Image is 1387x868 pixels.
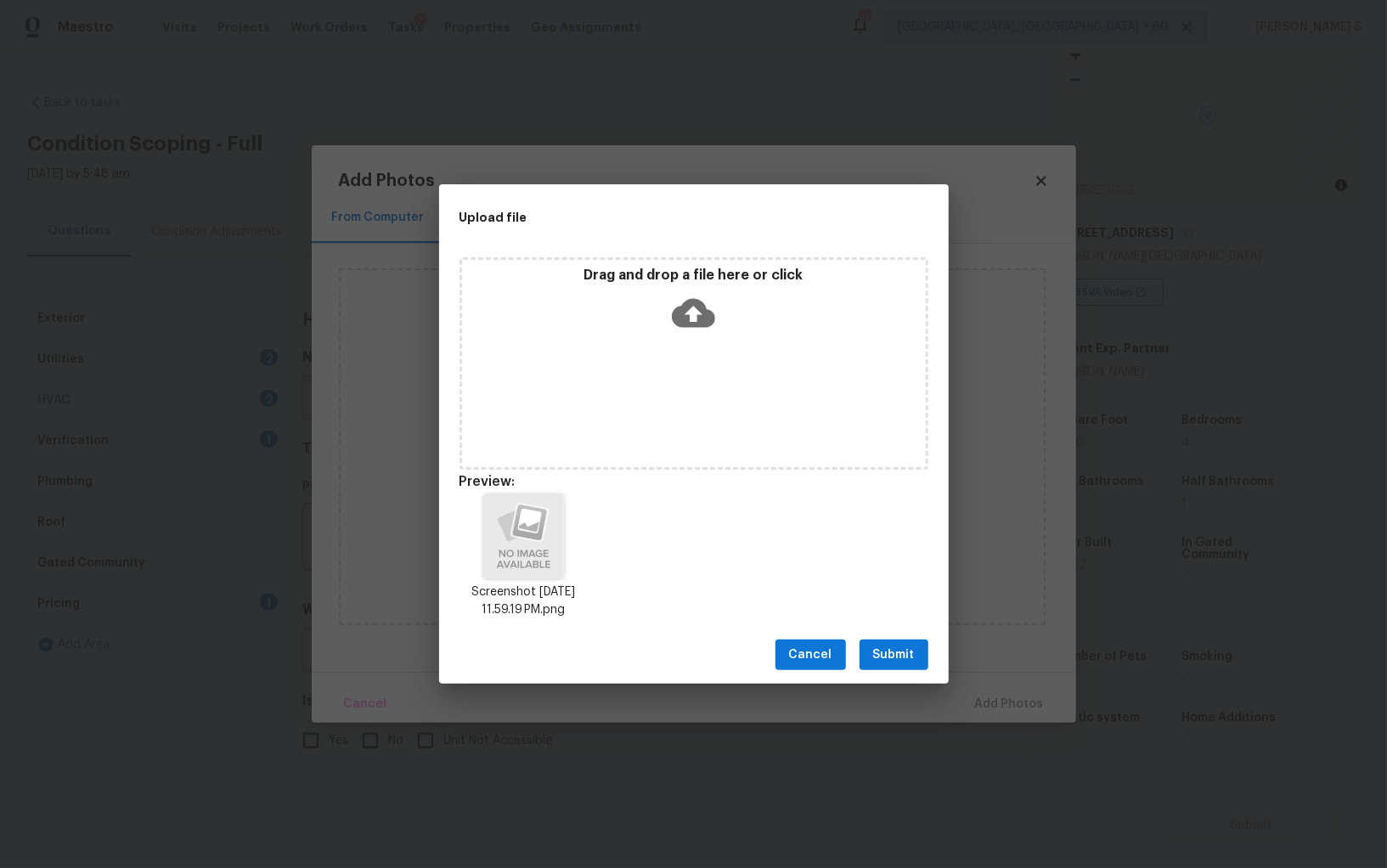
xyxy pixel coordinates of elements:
[483,493,563,578] img: h91OBf61q4PEwAAAABJRU5ErkJggg==
[789,645,832,666] span: Cancel
[462,267,926,285] p: Drag and drop a file here or click
[860,640,928,671] button: Submit
[775,640,846,671] button: Cancel
[460,208,852,227] h2: Upload file
[873,645,915,666] span: Submit
[460,583,589,619] p: Screenshot [DATE] 11.59.19 PM.png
